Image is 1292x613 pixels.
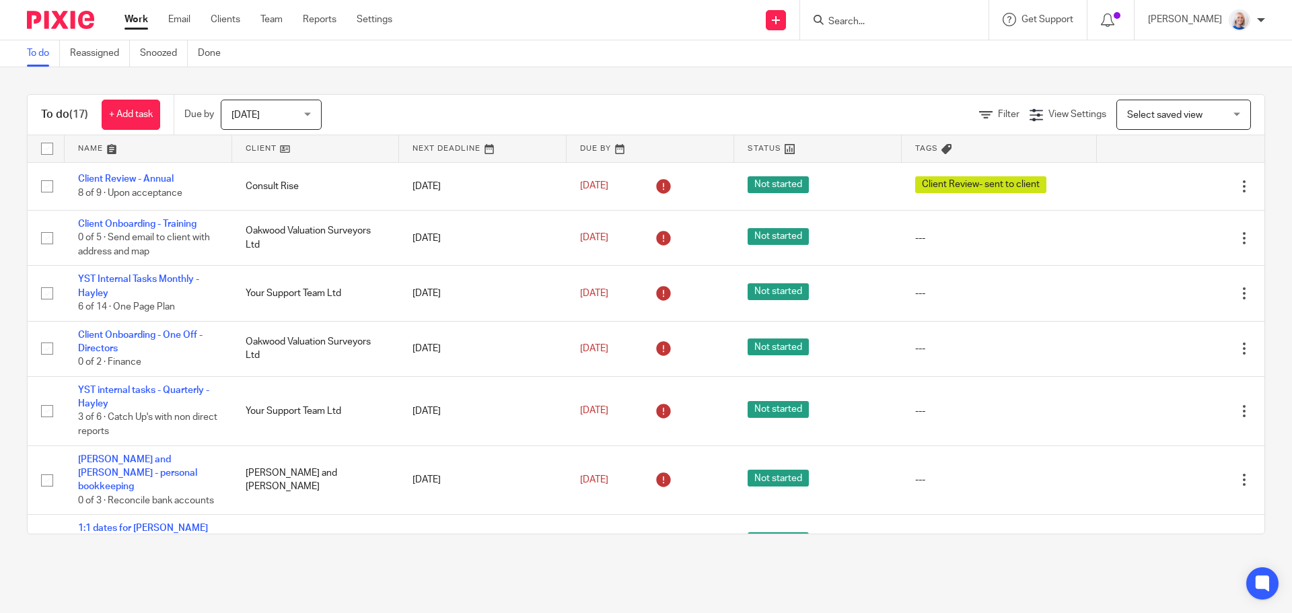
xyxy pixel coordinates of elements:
[78,174,174,184] a: Client Review - Annual
[580,406,608,416] span: [DATE]
[232,210,400,265] td: Oakwood Valuation Surveyors Ltd
[1021,15,1073,24] span: Get Support
[78,330,203,353] a: Client Onboarding - One Off - Directors
[27,40,60,67] a: To do
[232,162,400,210] td: Consult Rise
[915,404,1084,418] div: ---
[78,455,197,492] a: [PERSON_NAME] and [PERSON_NAME] - personal bookkeeping
[399,266,567,321] td: [DATE]
[399,162,567,210] td: [DATE]
[232,515,400,570] td: Your Support Team Ltd
[69,109,88,120] span: (17)
[198,40,231,67] a: Done
[399,445,567,515] td: [DATE]
[748,283,809,300] span: Not started
[1148,13,1222,26] p: [PERSON_NAME]
[580,289,608,298] span: [DATE]
[748,532,809,549] span: Not started
[748,470,809,486] span: Not started
[915,287,1084,300] div: ---
[78,302,175,312] span: 6 of 14 · One Page Plan
[102,100,160,130] a: + Add task
[399,515,567,570] td: [DATE]
[399,321,567,376] td: [DATE]
[78,386,209,408] a: YST internal tasks - Quarterly - Hayley
[78,524,208,533] a: 1:1 dates for [PERSON_NAME]
[231,110,260,120] span: [DATE]
[748,338,809,355] span: Not started
[915,145,938,152] span: Tags
[915,231,1084,245] div: ---
[915,176,1046,193] span: Client Review- sent to client
[124,13,148,26] a: Work
[915,342,1084,355] div: ---
[399,376,567,445] td: [DATE]
[184,108,214,121] p: Due by
[748,176,809,193] span: Not started
[580,475,608,484] span: [DATE]
[232,445,400,515] td: [PERSON_NAME] and [PERSON_NAME]
[140,40,188,67] a: Snoozed
[1048,110,1106,119] span: View Settings
[1229,9,1250,31] img: Low%20Res%20-%20Your%20Support%20Team%20-5.jpg
[70,40,130,67] a: Reassigned
[580,182,608,191] span: [DATE]
[357,13,392,26] a: Settings
[827,16,948,28] input: Search
[998,110,1019,119] span: Filter
[78,188,182,198] span: 8 of 9 · Upon acceptance
[78,219,196,229] a: Client Onboarding - Training
[399,210,567,265] td: [DATE]
[232,321,400,376] td: Oakwood Valuation Surveyors Ltd
[78,413,217,437] span: 3 of 6 · Catch Up's with non direct reports
[27,11,94,29] img: Pixie
[78,233,210,257] span: 0 of 5 · Send email to client with address and map
[748,228,809,245] span: Not started
[78,496,214,505] span: 0 of 3 · Reconcile bank accounts
[915,473,1084,486] div: ---
[1127,110,1203,120] span: Select saved view
[78,357,141,367] span: 0 of 2 · Finance
[78,275,199,297] a: YST Internal Tasks Monthly - Hayley
[41,108,88,122] h1: To do
[232,376,400,445] td: Your Support Team Ltd
[260,13,283,26] a: Team
[748,401,809,418] span: Not started
[211,13,240,26] a: Clients
[580,233,608,242] span: [DATE]
[168,13,190,26] a: Email
[303,13,336,26] a: Reports
[232,266,400,321] td: Your Support Team Ltd
[580,344,608,353] span: [DATE]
